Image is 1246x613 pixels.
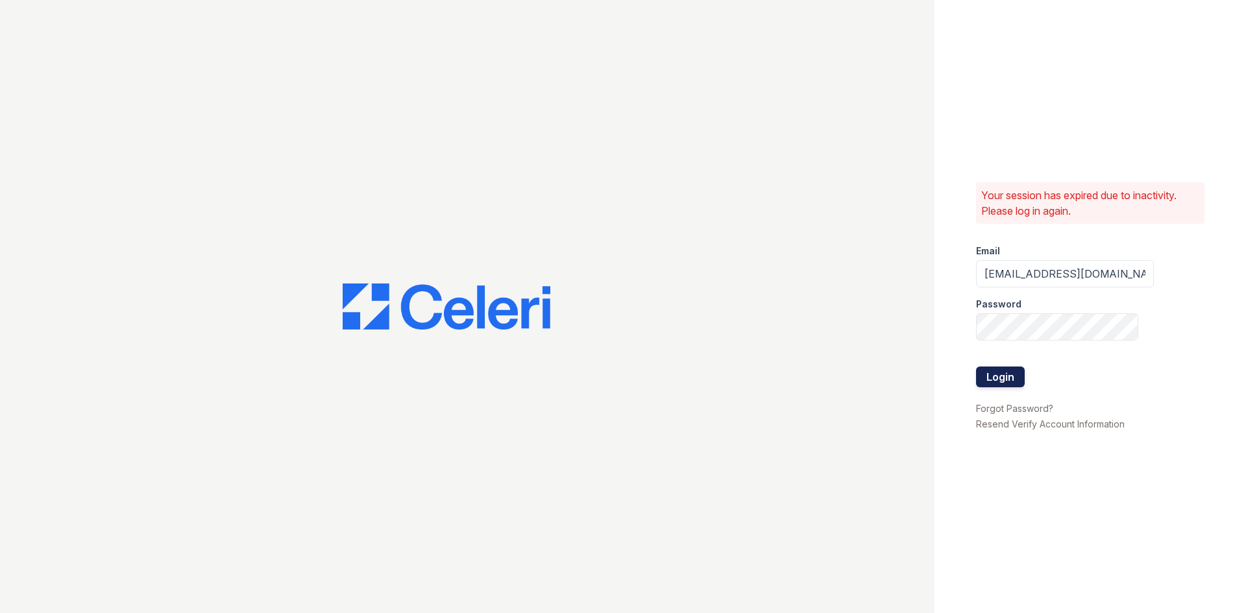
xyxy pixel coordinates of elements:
[976,418,1125,429] a: Resend Verify Account Information
[976,367,1025,387] button: Login
[976,245,1000,258] label: Email
[981,187,1199,219] p: Your session has expired due to inactivity. Please log in again.
[976,403,1053,414] a: Forgot Password?
[343,283,550,330] img: CE_Logo_Blue-a8612792a0a2168367f1c8372b55b34899dd931a85d93a1a3d3e32e68fde9ad4.png
[976,298,1021,311] label: Password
